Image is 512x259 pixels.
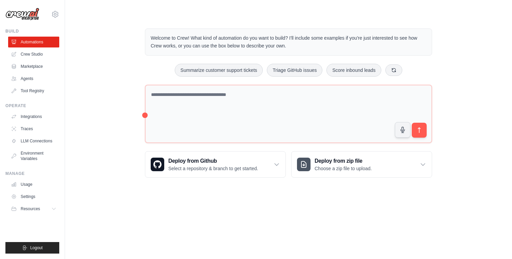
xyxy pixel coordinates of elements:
[326,64,381,77] button: Score inbound leads
[8,37,59,47] a: Automations
[5,171,59,176] div: Manage
[30,245,43,251] span: Logout
[8,61,59,72] a: Marketplace
[151,34,426,50] p: Welcome to Crew! What kind of automation do you want to build? I'll include some examples if you'...
[267,64,322,77] button: Triage GitHub issues
[168,165,258,172] p: Select a repository & branch to get started.
[315,165,372,172] p: Choose a zip file to upload.
[21,206,40,212] span: Resources
[8,123,59,134] a: Traces
[8,111,59,122] a: Integrations
[8,203,59,214] button: Resources
[8,136,59,146] a: LLM Connections
[5,103,59,108] div: Operate
[8,73,59,84] a: Agents
[168,157,258,165] h3: Deploy from Github
[8,148,59,164] a: Environment Variables
[8,179,59,190] a: Usage
[8,49,59,60] a: Crew Studio
[5,8,39,21] img: Logo
[315,157,372,165] h3: Deploy from zip file
[8,85,59,96] a: Tool Registry
[175,64,263,77] button: Summarize customer support tickets
[5,242,59,254] button: Logout
[5,28,59,34] div: Build
[8,191,59,202] a: Settings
